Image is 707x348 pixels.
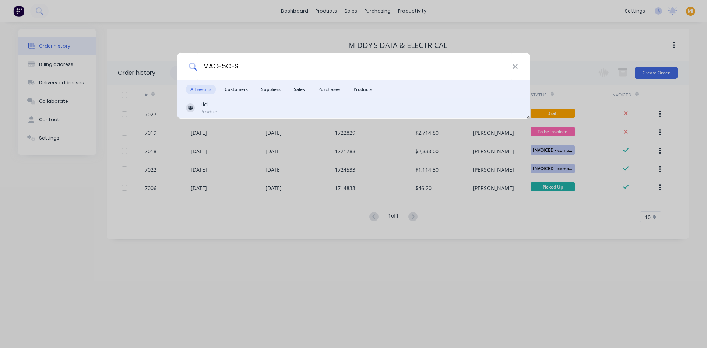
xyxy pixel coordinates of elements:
[220,85,252,94] span: Customers
[289,85,309,94] span: Sales
[186,85,216,94] span: All results
[314,85,345,94] span: Purchases
[349,85,377,94] span: Products
[201,109,219,115] div: Product
[201,101,219,109] div: Lid
[197,53,512,80] input: Start typing a customer or supplier name to create a new order...
[257,85,285,94] span: Suppliers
